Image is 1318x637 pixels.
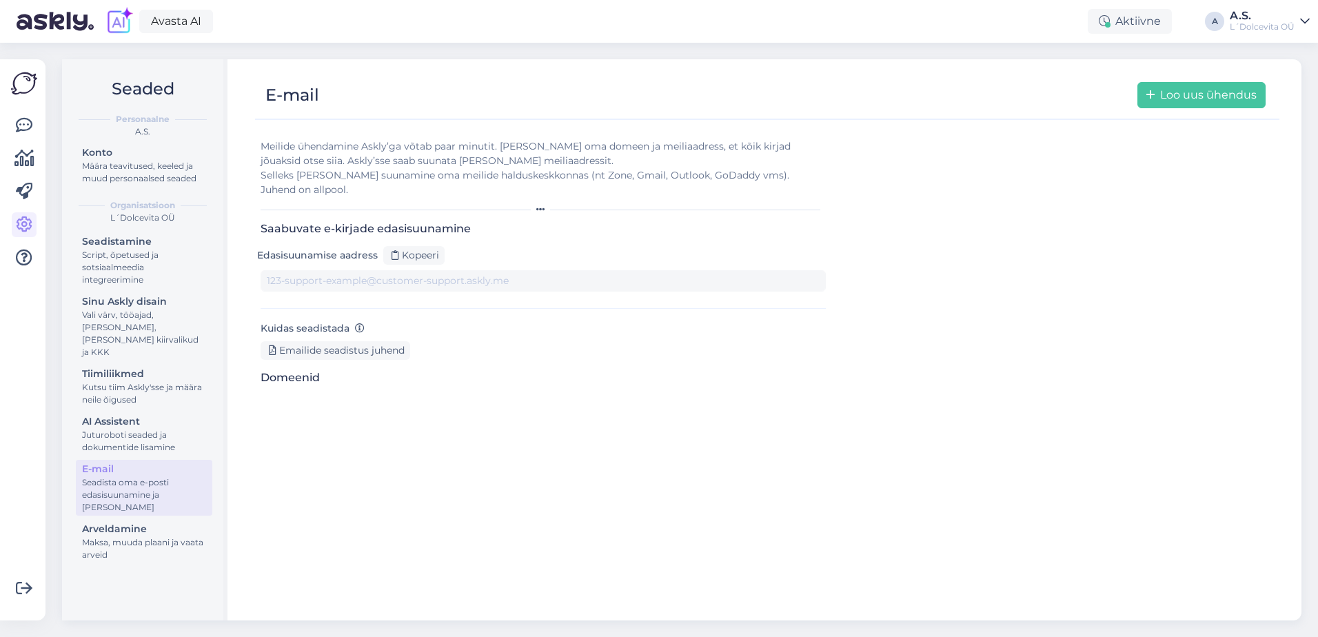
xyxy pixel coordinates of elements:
[261,139,826,197] div: Meilide ühendamine Askly’ga võtab paar minutit. [PERSON_NAME] oma domeen ja meiliaadress, et kõik...
[73,76,212,102] h2: Seaded
[73,212,212,224] div: L´Dolcevita OÜ
[82,476,206,514] div: Seadista oma e-posti edasisuunamine ja [PERSON_NAME]
[82,367,206,381] div: Tiimiliikmed
[82,536,206,561] div: Maksa, muuda plaani ja vaata arveid
[1230,10,1310,32] a: A.S.L´Dolcevita OÜ
[82,249,206,286] div: Script, õpetused ja sotsiaalmeedia integreerimine
[261,270,826,292] input: 123-support-example@customer-support.askly.me
[265,82,319,108] div: E-mail
[82,234,206,249] div: Seadistamine
[82,462,206,476] div: E-mail
[261,321,365,336] label: Kuidas seadistada
[82,145,206,160] div: Konto
[82,429,206,454] div: Juturoboti seaded ja dokumentide lisamine
[383,246,445,265] div: Kopeeri
[76,460,212,516] a: E-mailSeadista oma e-posti edasisuunamine ja [PERSON_NAME]
[76,520,212,563] a: ArveldamineMaksa, muuda plaani ja vaata arveid
[139,10,213,33] a: Avasta AI
[257,248,378,263] label: Edasisuunamise aadress
[73,125,212,138] div: A.S.
[261,341,410,360] div: Emailide seadistus juhend
[105,7,134,36] img: explore-ai
[82,381,206,406] div: Kutsu tiim Askly'sse ja määra neile õigused
[82,309,206,358] div: Vali värv, tööajad, [PERSON_NAME], [PERSON_NAME] kiirvalikud ja KKK
[82,160,206,185] div: Määra teavitused, keeled ja muud personaalsed seaded
[116,113,170,125] b: Personaalne
[82,294,206,309] div: Sinu Askly disain
[76,143,212,187] a: KontoMäära teavitused, keeled ja muud personaalsed seaded
[261,371,826,384] h3: Domeenid
[76,232,212,288] a: SeadistamineScript, õpetused ja sotsiaalmeedia integreerimine
[1137,82,1266,108] button: Loo uus ühendus
[110,199,175,212] b: Organisatsioon
[76,292,212,361] a: Sinu Askly disainVali värv, tööajad, [PERSON_NAME], [PERSON_NAME] kiirvalikud ja KKK
[76,365,212,408] a: TiimiliikmedKutsu tiim Askly'sse ja määra neile õigused
[1088,9,1172,34] div: Aktiivne
[76,412,212,456] a: AI AssistentJuturoboti seaded ja dokumentide lisamine
[82,522,206,536] div: Arveldamine
[261,222,826,235] h3: Saabuvate e-kirjade edasisuunamine
[11,70,37,97] img: Askly Logo
[1205,12,1224,31] div: A
[82,414,206,429] div: AI Assistent
[1230,10,1295,21] div: A.S.
[1230,21,1295,32] div: L´Dolcevita OÜ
